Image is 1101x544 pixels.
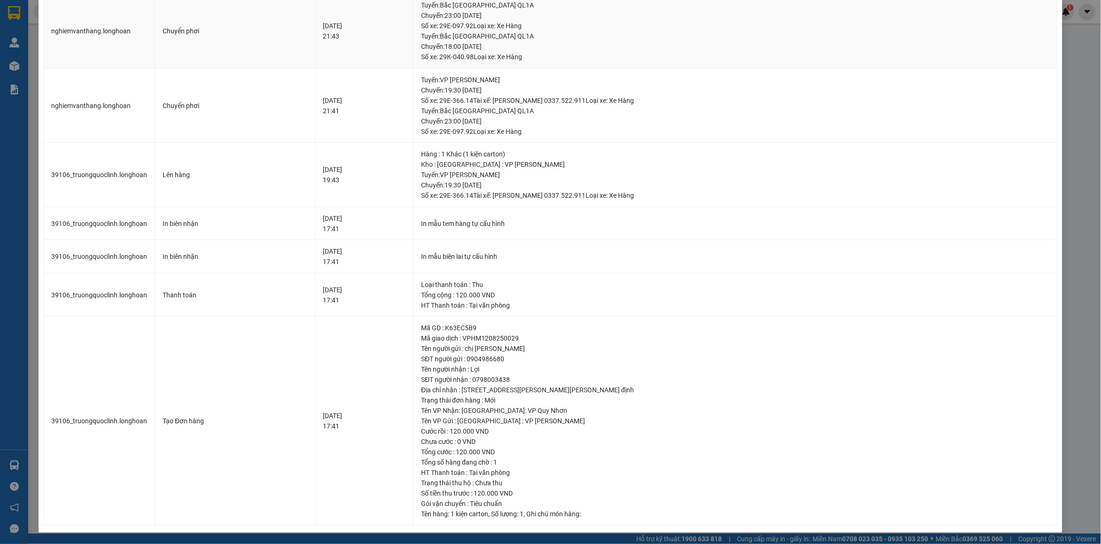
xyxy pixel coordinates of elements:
div: Tên người nhận : Lợi [421,364,1050,374]
div: Chuyển phơi [163,26,308,36]
div: Trạng thái đơn hàng : Mới [421,395,1050,405]
div: [DATE] 21:43 [323,21,406,41]
div: [DATE] 17:41 [323,411,406,431]
div: Chưa cước : 0 VND [421,436,1050,447]
td: 39106_truongquoclinh.longhoan [44,317,155,526]
div: Tổng cộng : 120.000 VND [421,290,1050,300]
td: 39106_truongquoclinh.longhoan [44,240,155,273]
div: Chuyển phơi [163,101,308,111]
div: Hàng : 1 Khác (1 kiện carton) [421,149,1050,159]
div: Tuyến : Bắc [GEOGRAPHIC_DATA] QL1A Chuyến: 23:00 [DATE] Số xe: 29E-097.92 Loại xe: Xe Hàng [421,106,1050,137]
div: Mã giao dịch : VPHM1208250029 [421,333,1050,343]
div: Cước rồi : 120.000 VND [421,426,1050,436]
td: 39106_truongquoclinh.longhoan [44,207,155,241]
div: Tuyến : VP [PERSON_NAME] Chuyến: 19:30 [DATE] Số xe: 29E-366.14 Tài xế: [PERSON_NAME] 0337.522.91... [421,75,1050,106]
div: [DATE] 17:41 [323,285,406,305]
div: Tạo Đơn hàng [163,416,308,426]
div: Số tiền thu trước : 120.000 VND [421,488,1050,498]
div: Địa chỉ nhận : [STREET_ADDRESS][PERSON_NAME][PERSON_NAME] định [421,385,1050,395]
div: In mẫu tem hàng tự cấu hình [421,218,1050,229]
span: 1 [520,510,523,518]
div: HT Thanh toán : Tại văn phòng [421,467,1050,478]
div: In biên nhận [163,251,308,262]
div: Tổng số hàng đang chờ : 1 [421,457,1050,467]
td: nghiemvanthang.longhoan [44,69,155,143]
div: SĐT người nhận : 0798003438 [421,374,1050,385]
div: Loại thanh toán : Thu [421,280,1050,290]
div: In biên nhận [163,218,308,229]
div: HT Thanh toán : Tại văn phòng [421,300,1050,311]
div: Tên VP Nhận: [GEOGRAPHIC_DATA]: VP Quy Nhơn [421,405,1050,416]
div: Thanh toán [163,290,308,300]
td: 39106_truongquoclinh.longhoan [44,273,155,317]
div: [DATE] 19:43 [323,164,406,185]
div: Trạng thái thu hộ : Chưa thu [421,478,1050,488]
div: Tuyến : VP [PERSON_NAME] Chuyến: 19:30 [DATE] Số xe: 29E-366.14 Tài xế: [PERSON_NAME] 0337.522.91... [421,170,1050,201]
div: Kho : [GEOGRAPHIC_DATA] : VP [PERSON_NAME] [421,159,1050,170]
div: [DATE] 21:41 [323,95,406,116]
div: Mã GD : K63EC5B9 [421,323,1050,333]
div: Tuyến : Bắc [GEOGRAPHIC_DATA] QL1A Chuyến: 18:00 [DATE] Số xe: 29K-040.98 Loại xe: Xe Hàng [421,31,1050,62]
div: SĐT người gửi : 0904986680 [421,354,1050,364]
div: Tổng cước : 120.000 VND [421,447,1050,457]
div: Gói vận chuyển : Tiêu chuẩn [421,498,1050,509]
div: [DATE] 17:41 [323,246,406,267]
div: Tên người gửi : chị [PERSON_NAME] [421,343,1050,354]
div: Tên VP Gửi : [GEOGRAPHIC_DATA] : VP [PERSON_NAME] [421,416,1050,426]
div: Lên hàng [163,170,308,180]
td: 39106_truongquoclinh.longhoan [44,143,155,207]
div: Tên hàng: , Số lượng: , Ghi chú món hàng: [421,509,1050,519]
span: 1 kiện carton [451,510,488,518]
div: In mẫu biên lai tự cấu hình [421,251,1050,262]
div: [DATE] 17:41 [323,213,406,234]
